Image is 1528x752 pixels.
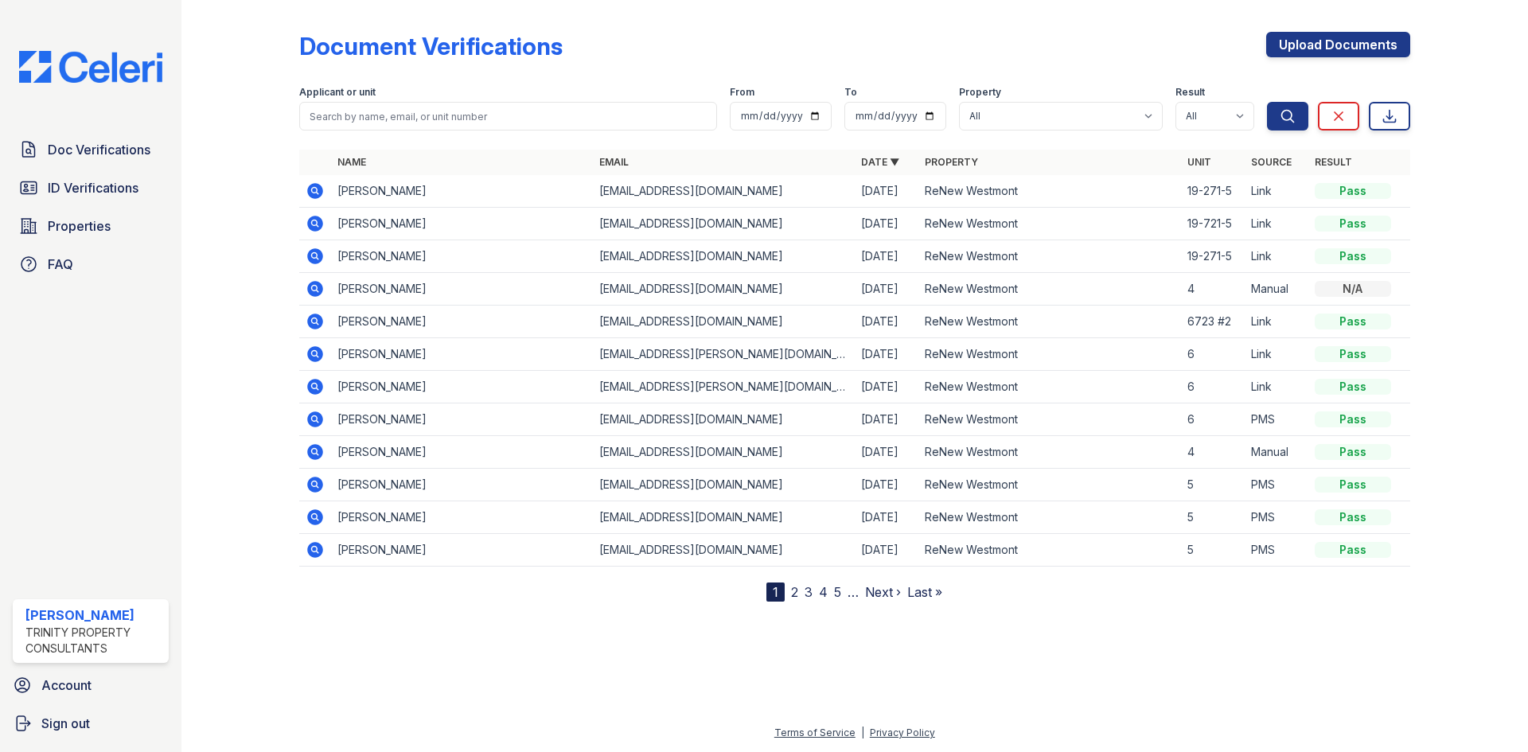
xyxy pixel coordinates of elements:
td: ReNew Westmont [918,501,1180,534]
td: Link [1245,371,1308,403]
span: FAQ [48,255,73,274]
td: [DATE] [855,534,918,567]
td: [DATE] [855,436,918,469]
td: ReNew Westmont [918,306,1180,338]
td: [DATE] [855,273,918,306]
td: ReNew Westmont [918,534,1180,567]
td: [DATE] [855,403,918,436]
td: ReNew Westmont [918,469,1180,501]
td: ReNew Westmont [918,436,1180,469]
div: Pass [1315,248,1391,264]
span: Doc Verifications [48,140,150,159]
img: CE_Logo_Blue-a8612792a0a2168367f1c8372b55b34899dd931a85d93a1a3d3e32e68fde9ad4.png [6,51,175,83]
a: Source [1251,156,1292,168]
td: 6 [1181,403,1245,436]
td: [EMAIL_ADDRESS][PERSON_NAME][DOMAIN_NAME] [593,371,855,403]
td: [PERSON_NAME] [331,338,593,371]
td: [EMAIL_ADDRESS][DOMAIN_NAME] [593,175,855,208]
label: To [844,86,857,99]
div: Pass [1315,379,1391,395]
td: 6 [1181,371,1245,403]
td: 6723 #2 [1181,306,1245,338]
span: Sign out [41,714,90,733]
a: 5 [834,584,841,600]
td: ReNew Westmont [918,403,1180,436]
a: Properties [13,210,169,242]
td: Link [1245,175,1308,208]
div: Pass [1315,477,1391,493]
td: [DATE] [855,501,918,534]
span: Properties [48,216,111,236]
td: [PERSON_NAME] [331,306,593,338]
td: 19-271-5 [1181,240,1245,273]
td: 4 [1181,273,1245,306]
div: Trinity Property Consultants [25,625,162,657]
a: Unit [1187,156,1211,168]
td: 5 [1181,534,1245,567]
td: Link [1245,338,1308,371]
div: [PERSON_NAME] [25,606,162,625]
a: Name [337,156,366,168]
div: 1 [766,583,785,602]
div: Pass [1315,444,1391,460]
td: [PERSON_NAME] [331,501,593,534]
td: Manual [1245,436,1308,469]
label: Property [959,86,1001,99]
div: Pass [1315,509,1391,525]
td: [PERSON_NAME] [331,403,593,436]
a: Date ▼ [861,156,899,168]
td: PMS [1245,501,1308,534]
td: 4 [1181,436,1245,469]
td: [EMAIL_ADDRESS][PERSON_NAME][DOMAIN_NAME] [593,338,855,371]
td: 5 [1181,469,1245,501]
span: ID Verifications [48,178,138,197]
td: [DATE] [855,371,918,403]
a: ID Verifications [13,172,169,204]
a: 3 [805,584,813,600]
td: [EMAIL_ADDRESS][DOMAIN_NAME] [593,403,855,436]
td: ReNew Westmont [918,371,1180,403]
td: Link [1245,240,1308,273]
td: [PERSON_NAME] [331,436,593,469]
td: [EMAIL_ADDRESS][DOMAIN_NAME] [593,501,855,534]
div: Pass [1315,542,1391,558]
a: Result [1315,156,1352,168]
a: Terms of Service [774,727,856,738]
a: Property [925,156,978,168]
label: Result [1175,86,1205,99]
td: [PERSON_NAME] [331,371,593,403]
td: ReNew Westmont [918,338,1180,371]
td: PMS [1245,469,1308,501]
td: ReNew Westmont [918,240,1180,273]
td: [DATE] [855,208,918,240]
td: [DATE] [855,240,918,273]
td: PMS [1245,534,1308,567]
a: Last » [907,584,942,600]
div: Pass [1315,314,1391,329]
a: Doc Verifications [13,134,169,166]
td: [DATE] [855,469,918,501]
td: [PERSON_NAME] [331,208,593,240]
td: Link [1245,208,1308,240]
a: Account [6,669,175,701]
a: 4 [819,584,828,600]
td: [PERSON_NAME] [331,273,593,306]
td: 6 [1181,338,1245,371]
a: Sign out [6,707,175,739]
td: [EMAIL_ADDRESS][DOMAIN_NAME] [593,240,855,273]
td: [EMAIL_ADDRESS][DOMAIN_NAME] [593,436,855,469]
td: [DATE] [855,338,918,371]
td: 19-271-5 [1181,175,1245,208]
td: ReNew Westmont [918,175,1180,208]
td: 19-721-5 [1181,208,1245,240]
a: Upload Documents [1266,32,1410,57]
td: [EMAIL_ADDRESS][DOMAIN_NAME] [593,273,855,306]
td: [EMAIL_ADDRESS][DOMAIN_NAME] [593,469,855,501]
div: | [861,727,864,738]
span: Account [41,676,92,695]
td: ReNew Westmont [918,208,1180,240]
a: FAQ [13,248,169,280]
td: [EMAIL_ADDRESS][DOMAIN_NAME] [593,208,855,240]
input: Search by name, email, or unit number [299,102,717,131]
